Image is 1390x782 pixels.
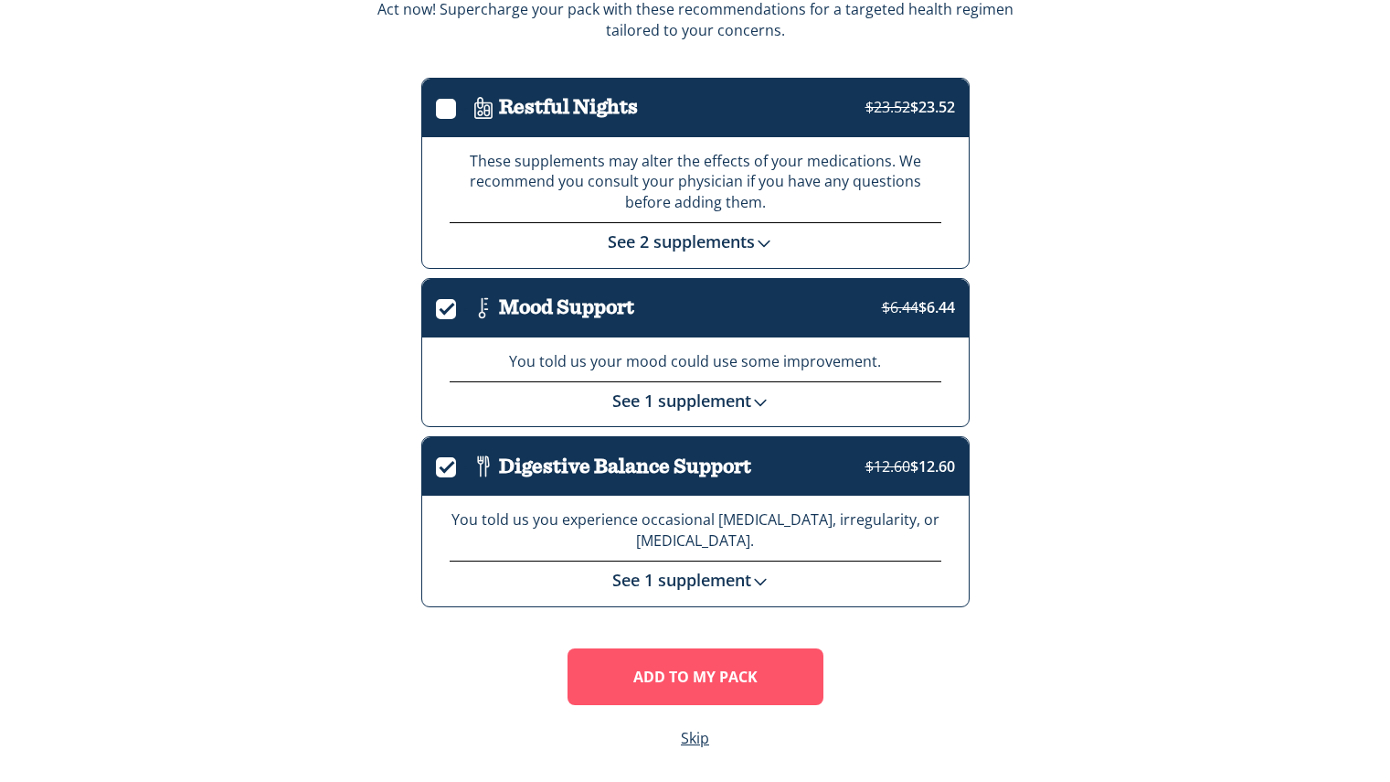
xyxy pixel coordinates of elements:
[865,97,910,117] strike: $23.52
[751,573,769,591] img: down-chevron.svg
[436,454,468,475] label: .
[436,295,468,316] label: .
[499,455,751,478] h3: Digestive Balance Support
[865,97,955,117] span: $23.52
[499,296,634,319] h3: Mood Support
[468,293,499,324] img: Icon
[608,230,782,252] a: See 2 supplements
[882,297,918,317] strike: $6.44
[865,456,910,477] strike: $12.60
[436,95,468,116] label: .
[568,648,823,705] button: Add To MY Pack
[751,393,769,412] img: down-chevron.svg
[681,728,709,749] a: Skip
[450,351,941,372] p: You told us your mood could use some improvement.
[882,297,955,317] span: $6.44
[612,390,779,412] a: See 1 supplement
[865,456,955,477] span: $12.60
[468,92,499,123] img: Icon
[755,234,773,252] img: down-chevron.svg
[468,451,499,482] img: Icon
[612,569,779,591] a: See 1 supplement
[450,151,941,214] p: These supplements may alter the effects of your medications. We recommend you consult your physic...
[450,509,941,552] p: You told us you experience occasional [MEDICAL_DATA], irregularity, or [MEDICAL_DATA].
[499,96,638,119] h3: Restful Nights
